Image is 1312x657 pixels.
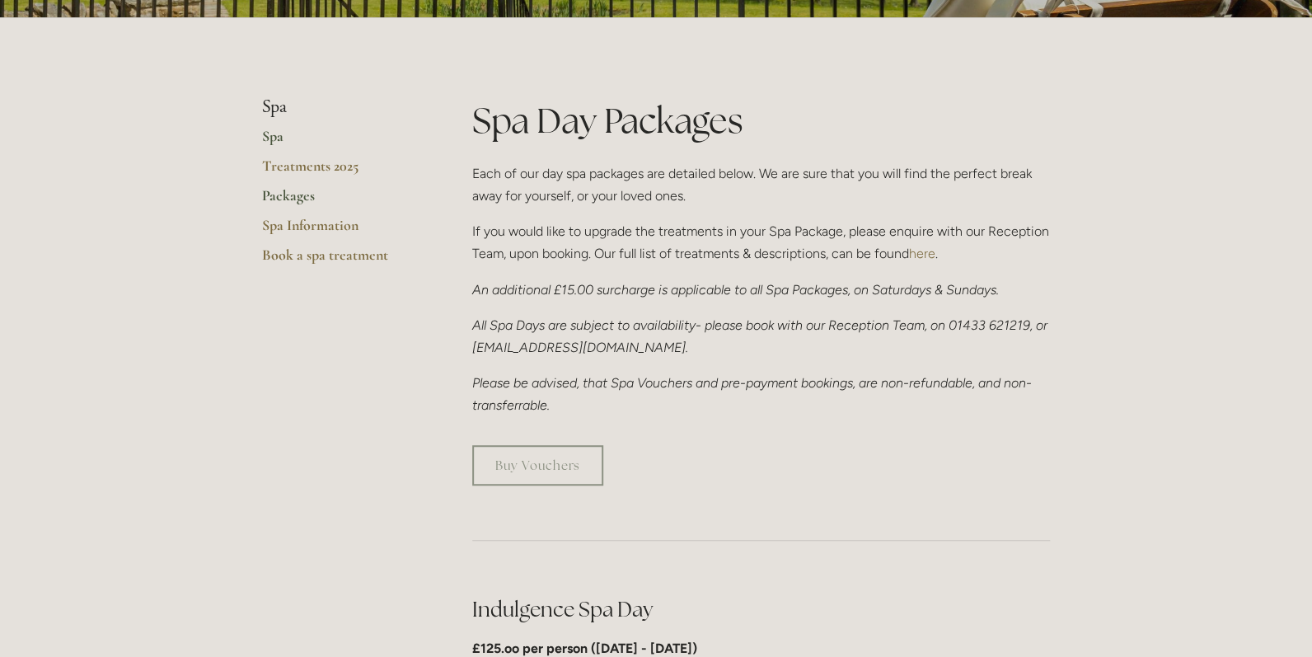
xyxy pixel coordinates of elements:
strong: £125.oo per person ([DATE] - [DATE]) [472,641,697,656]
a: Book a spa treatment [262,246,419,275]
h2: Indulgence Spa Day [472,595,1050,624]
a: Spa [262,127,419,157]
em: Please be advised, that Spa Vouchers and pre-payment bookings, are non-refundable, and non-transf... [472,375,1032,413]
p: Each of our day spa packages are detailed below. We are sure that you will find the perfect break... [472,162,1050,207]
em: All Spa Days are subject to availability- please book with our Reception Team, on 01433 621219, o... [472,317,1051,355]
li: Spa [262,96,419,118]
a: here [909,246,935,261]
a: Buy Vouchers [472,445,603,486]
em: An additional £15.00 surcharge is applicable to all Spa Packages, on Saturdays & Sundays. [472,282,999,298]
a: Treatments 2025 [262,157,419,186]
p: If you would like to upgrade the treatments in your Spa Package, please enquire with our Receptio... [472,220,1050,265]
h1: Spa Day Packages [472,96,1050,145]
a: Packages [262,186,419,216]
a: Spa Information [262,216,419,246]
